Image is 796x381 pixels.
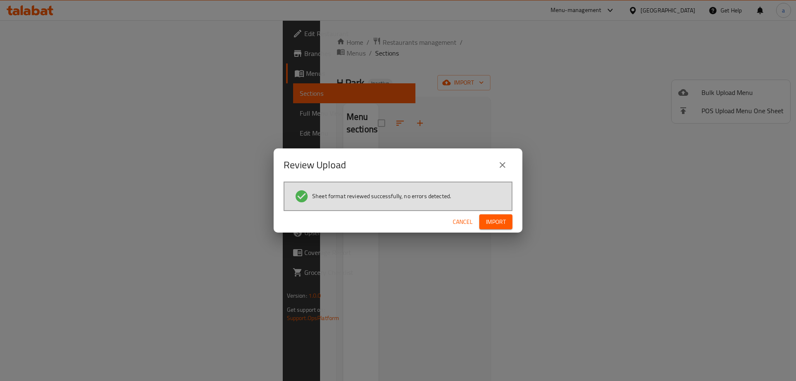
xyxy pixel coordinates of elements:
[479,214,512,230] button: Import
[493,155,512,175] button: close
[284,158,346,172] h2: Review Upload
[449,214,476,230] button: Cancel
[312,192,451,200] span: Sheet format reviewed successfully, no errors detected.
[453,217,473,227] span: Cancel
[486,217,506,227] span: Import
